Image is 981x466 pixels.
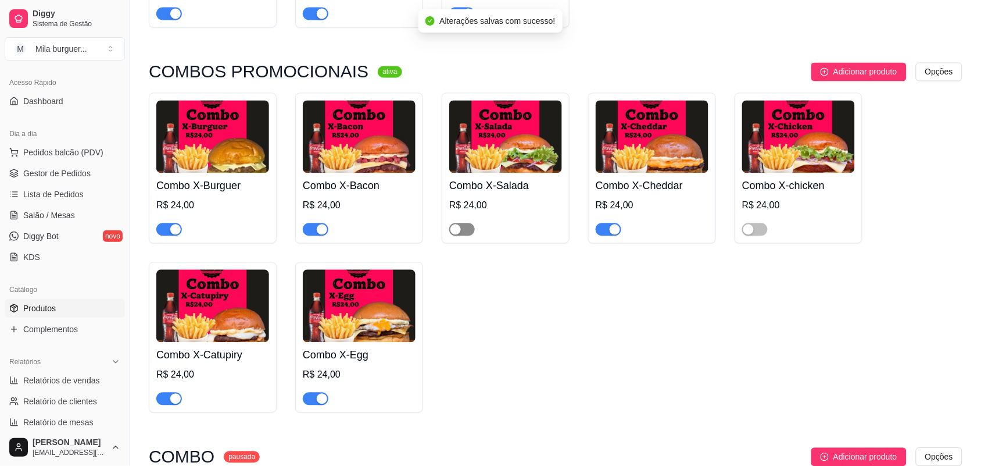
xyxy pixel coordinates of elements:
span: Lista de Pedidos [23,188,84,200]
div: R$ 24,00 [303,199,416,213]
div: Acesso Rápido [5,73,125,92]
span: Salão / Mesas [23,209,75,221]
a: KDS [5,248,125,266]
sup: pausada [224,451,260,463]
div: R$ 24,00 [742,199,855,213]
span: Opções [925,451,953,464]
span: Relatórios [9,357,41,367]
img: product-image [156,101,269,173]
h4: Combo X-chicken [742,178,855,194]
h4: Combo X-Cheddar [596,178,708,194]
span: Relatório de mesas [23,417,94,428]
div: Dia a dia [5,124,125,143]
img: product-image [449,101,562,173]
a: Dashboard [5,92,125,111]
span: [EMAIL_ADDRESS][DOMAIN_NAME] [33,448,106,457]
img: product-image [303,270,416,343]
span: Diggy Bot [23,230,59,242]
span: Complementos [23,323,78,335]
span: Pedidos balcão (PDV) [23,147,103,158]
button: Opções [916,63,962,81]
a: DiggySistema de Gestão [5,5,125,33]
a: Lista de Pedidos [5,185,125,204]
div: R$ 24,00 [303,368,416,382]
button: Adicionar produto [811,63,907,81]
span: plus-circle [821,453,829,461]
span: Opções [925,66,953,79]
span: Alterações salvas com sucesso! [439,16,555,26]
span: Gestor de Pedidos [23,168,91,179]
h3: COMBOS PROMOCIONAIS [149,65,368,79]
h4: Combo X-Salada [449,178,562,194]
span: [PERSON_NAME] [33,437,106,448]
div: R$ 24,00 [156,199,269,213]
a: Relatório de clientes [5,392,125,411]
button: Pedidos balcão (PDV) [5,143,125,162]
button: [PERSON_NAME][EMAIL_ADDRESS][DOMAIN_NAME] [5,433,125,461]
a: Gestor de Pedidos [5,164,125,183]
div: Mila burguer ... [35,43,87,55]
span: Adicionar produto [833,66,897,79]
h3: COMBO [149,450,214,464]
h4: Combo X-Burguer [156,178,269,194]
h4: Combo X-Catupiry [156,347,269,364]
a: Complementos [5,320,125,339]
span: Sistema de Gestão [33,19,120,29]
div: R$ 24,00 [156,368,269,382]
img: product-image [156,270,269,343]
span: plus-circle [821,68,829,76]
img: product-image [303,101,416,173]
span: Adicionar produto [833,451,897,464]
a: Produtos [5,299,125,318]
div: R$ 24,00 [449,199,562,213]
span: KDS [23,251,40,263]
div: Catálogo [5,280,125,299]
a: Relatório de mesas [5,413,125,432]
h4: Combo X-Egg [303,347,416,364]
div: R$ 24,00 [596,199,708,213]
img: product-image [742,101,855,173]
span: check-circle [425,16,435,26]
a: Relatórios de vendas [5,371,125,390]
a: Salão / Mesas [5,206,125,225]
span: M [15,43,26,55]
span: Diggy [33,9,120,19]
sup: ativa [378,66,402,78]
span: Produtos [23,303,56,314]
span: Dashboard [23,95,63,107]
img: product-image [596,101,708,173]
span: Relatórios de vendas [23,375,100,386]
button: Select a team [5,37,125,61]
a: Diggy Botnovo [5,227,125,246]
h4: Combo X-Bacon [303,178,416,194]
span: Relatório de clientes [23,396,97,407]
